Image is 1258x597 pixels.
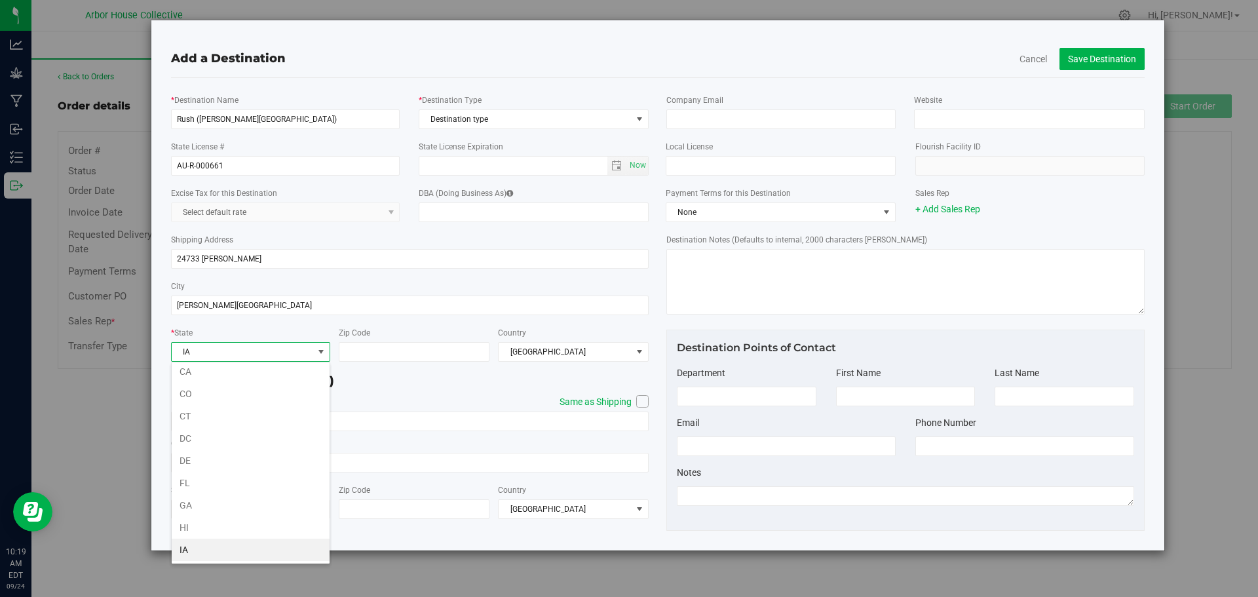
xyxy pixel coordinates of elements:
[171,94,238,106] label: Destination Name
[607,157,626,175] span: select
[171,50,1145,67] div: Add a Destination
[339,484,370,496] label: Zip Code
[171,234,233,246] label: Shipping Address
[419,141,503,153] label: State License Expiration
[915,436,1134,456] input: Format: (999) 999-9999
[498,327,526,339] label: Country
[627,156,649,175] span: Set Current date
[172,383,330,405] li: CO
[172,450,330,472] li: DE
[172,360,330,383] li: CA
[995,368,1039,378] span: Last Name
[172,494,330,516] li: GA
[677,417,699,428] span: Email
[499,500,632,518] span: [GEOGRAPHIC_DATA]
[546,395,649,409] label: Same as Shipping
[666,203,879,221] span: None
[677,467,701,478] span: Notes
[915,141,981,153] label: Flourish Facility ID
[171,187,277,199] label: Excise Tax for this Destination
[13,492,52,531] iframe: Resource center
[339,327,370,339] label: Zip Code
[171,141,224,153] label: State License #
[632,110,648,128] span: select
[915,204,980,214] a: + Add Sales Rep
[171,280,185,292] label: City
[666,234,927,246] label: Destination Notes (Defaults to internal, 2000 characters [PERSON_NAME])
[419,94,482,106] label: Destination Type
[171,372,649,390] div: Billing Address (optional)
[172,516,330,539] li: HI
[666,94,723,106] label: Company Email
[499,343,632,361] span: [GEOGRAPHIC_DATA]
[836,368,881,378] span: First Name
[172,405,330,427] li: CT
[626,157,648,175] span: select
[172,343,313,361] span: IA
[419,110,632,128] span: Destination type
[172,539,330,561] li: IA
[1059,48,1145,70] button: Save Destination
[677,341,836,354] span: Destination Points of Contact
[506,189,513,197] i: DBA is the name that will appear in destination selectors and in grids. If left blank, it will be...
[419,187,513,199] label: DBA (Doing Business As)
[498,484,526,496] label: Country
[1020,52,1047,66] button: Cancel
[915,417,976,428] span: Phone Number
[666,141,713,153] label: Local License
[666,187,896,199] label: Payment Terms for this Destination
[171,327,193,339] label: State
[915,187,949,199] label: Sales Rep
[914,94,942,106] label: Website
[172,472,330,494] li: FL
[172,427,330,450] li: DC
[677,368,725,378] span: Department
